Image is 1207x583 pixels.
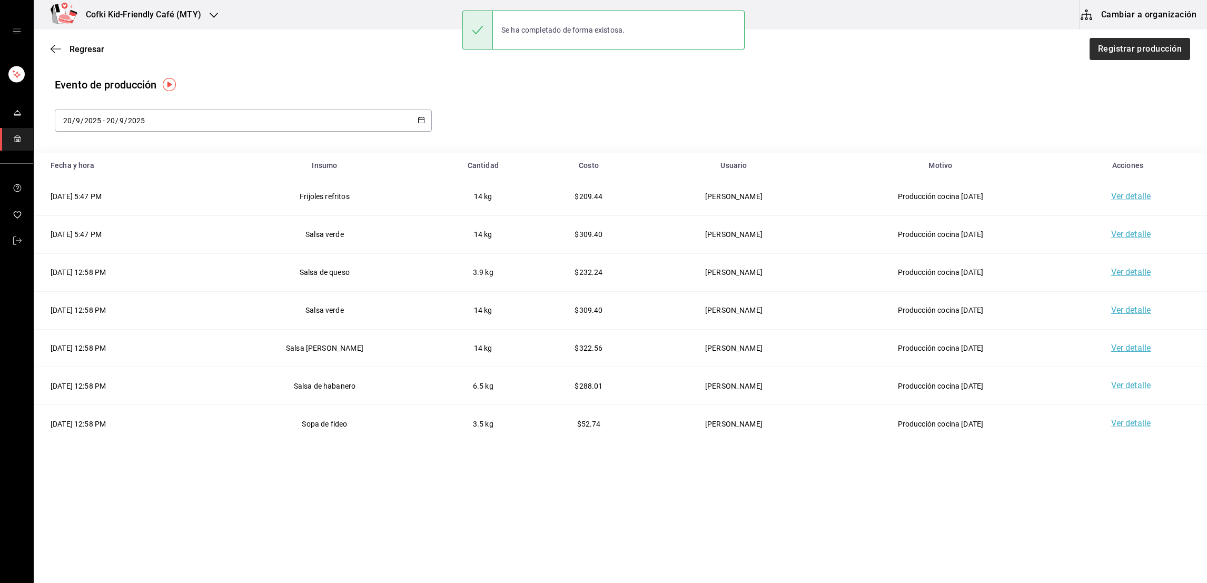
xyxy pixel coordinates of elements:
[34,253,215,291] td: [DATE] 12:58 PM
[646,405,822,442] td: [PERSON_NAME]
[215,329,434,367] td: Salsa [PERSON_NAME]
[493,18,633,42] div: Se ha completado de forma existosa.
[215,253,434,291] td: Salsa de queso
[822,178,1059,215] td: Producción cocina [DATE]
[119,116,124,125] input: Month
[1111,305,1151,315] a: Ver detalle
[115,116,118,125] span: /
[434,329,532,367] td: 14 kg
[77,8,201,21] h3: Cofki Kid-Friendly Café (MTY)
[81,116,84,125] span: /
[215,367,434,405] td: Salsa de habanero
[828,161,1053,170] div: Motivo
[75,116,81,125] input: Month
[434,367,532,405] td: 6.5 kg
[106,116,115,125] input: Day
[1111,191,1151,201] a: Ver detalle
[163,78,176,91] img: Tooltip marker
[72,116,75,125] span: /
[1111,418,1151,428] a: Ver detalle
[1090,38,1190,60] button: Registrar producción
[538,161,639,170] div: Costo
[575,230,602,239] span: $309.40
[575,192,602,201] span: $209.44
[215,178,434,215] td: Frijoles refritos
[822,367,1059,405] td: Producción cocina [DATE]
[1111,267,1151,277] a: Ver detalle
[13,27,21,36] button: open drawer
[127,116,145,125] input: Year
[434,178,532,215] td: 14 kg
[34,329,215,367] td: [DATE] 12:58 PM
[1111,380,1151,390] a: Ver detalle
[221,161,428,170] div: Insumo
[575,306,602,314] span: $309.40
[1111,229,1151,239] a: Ver detalle
[103,116,105,125] span: -
[51,161,209,170] div: Fecha y hora
[1065,161,1190,170] div: Acciones
[822,291,1059,329] td: Producción cocina [DATE]
[434,253,532,291] td: 3.9 kg
[646,329,822,367] td: [PERSON_NAME]
[646,291,822,329] td: [PERSON_NAME]
[34,215,215,253] td: [DATE] 5:47 PM
[84,116,102,125] input: Year
[646,367,822,405] td: [PERSON_NAME]
[215,215,434,253] td: Salsa verde
[434,291,532,329] td: 14 kg
[215,405,434,442] td: Sopa de fideo
[215,291,434,329] td: Salsa verde
[822,329,1059,367] td: Producción cocina [DATE]
[575,344,602,352] span: $322.56
[1111,343,1151,353] a: Ver detalle
[34,291,215,329] td: [DATE] 12:58 PM
[434,405,532,442] td: 3.5 kg
[63,116,72,125] input: Day
[51,44,104,54] button: Regresar
[652,161,816,170] div: Usuario
[822,405,1059,442] td: Producción cocina [DATE]
[34,405,215,442] td: [DATE] 12:58 PM
[70,44,104,54] span: Regresar
[575,268,602,276] span: $232.24
[822,253,1059,291] td: Producción cocina [DATE]
[646,253,822,291] td: [PERSON_NAME]
[434,215,532,253] td: 14 kg
[55,77,157,93] div: Evento de producción
[646,215,822,253] td: [PERSON_NAME]
[575,382,602,390] span: $288.01
[822,215,1059,253] td: Producción cocina [DATE]
[34,178,215,215] td: [DATE] 5:47 PM
[34,367,215,405] td: [DATE] 12:58 PM
[577,420,601,428] span: $52.74
[440,161,526,170] div: Cantidad
[124,116,127,125] span: /
[646,178,822,215] td: [PERSON_NAME]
